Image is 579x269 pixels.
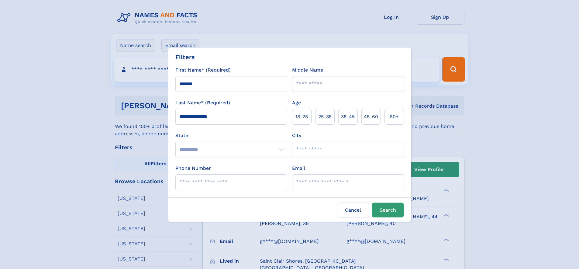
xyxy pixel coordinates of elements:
label: State [175,132,287,139]
span: 60+ [390,113,399,120]
label: City [292,132,301,139]
span: 35‑45 [341,113,355,120]
span: 18‑25 [295,113,308,120]
span: 45‑60 [364,113,378,120]
label: First Name* (Required) [175,66,231,74]
label: Phone Number [175,165,211,172]
label: Email [292,165,305,172]
span: 25‑35 [318,113,332,120]
div: Filters [175,52,195,62]
label: Last Name* (Required) [175,99,230,106]
label: Age [292,99,301,106]
label: Cancel [337,203,369,217]
label: Middle Name [292,66,323,74]
button: Search [372,203,404,217]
